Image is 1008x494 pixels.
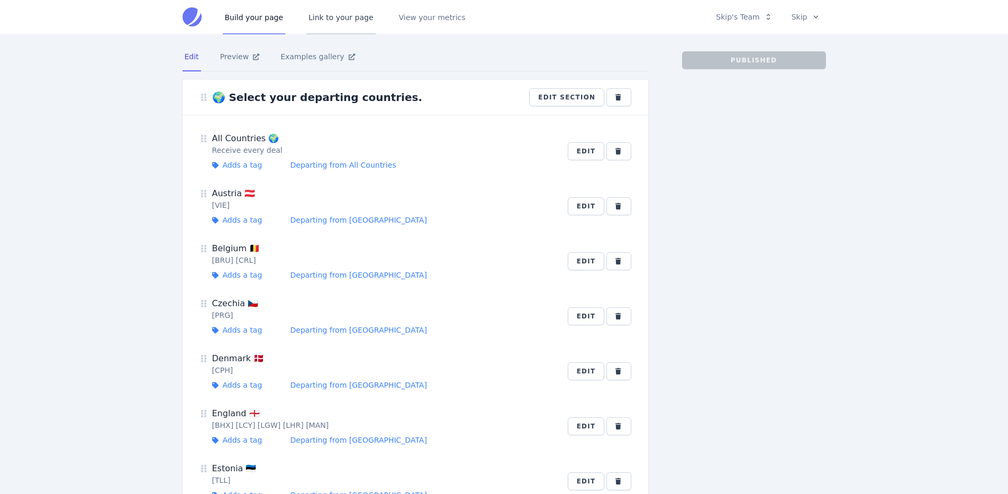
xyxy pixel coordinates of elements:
[568,142,605,160] button: Edit
[212,352,555,365] div: Denmark 🇩🇰
[290,160,396,170] div: Departing from All Countries
[568,417,605,435] button: Edit
[212,145,555,155] div: Receive every deal
[290,270,427,280] div: Departing from [GEOGRAPHIC_DATA]
[212,187,555,200] div: Austria 🇦🇹
[785,8,826,26] button: Skip
[212,420,555,431] div: [BHX] [LCY] [LGW] [LHR] [MAN]
[212,200,555,211] div: [VIE]
[218,43,262,71] a: Preview
[223,435,290,445] div: Adds a tag
[223,270,290,280] div: Adds a tag
[290,215,427,225] div: Departing from [GEOGRAPHIC_DATA]
[212,90,422,105] div: 🌍 Select your departing countries.
[682,51,826,69] button: Published
[212,365,555,376] div: [CPH]
[223,215,290,225] div: Adds a tag
[212,475,555,486] div: [TLL]
[568,362,605,380] button: Edit
[290,435,427,445] div: Departing from [GEOGRAPHIC_DATA]
[223,160,290,170] div: Adds a tag
[183,43,201,71] a: Edit
[709,8,778,26] button: Skip's Team
[568,197,605,215] button: Edit
[290,325,427,335] div: Departing from [GEOGRAPHIC_DATA]
[212,462,555,475] div: Estonia 🇪🇪
[212,132,555,145] div: All Countries 🌍
[212,242,555,255] div: Belgium 🇧🇪
[568,307,605,325] button: Edit
[212,255,555,266] div: [BRU] [CRL]
[212,310,555,321] div: [PRG]
[223,325,290,335] div: Adds a tag
[568,472,605,490] button: Edit
[290,380,427,390] div: Departing from [GEOGRAPHIC_DATA]
[278,43,357,71] a: Examples gallery
[568,252,605,270] button: Edit
[223,380,290,390] div: Adds a tag
[212,297,555,310] div: Czechia 🇨🇿
[212,407,555,420] div: England 🏴󠁧󠁢󠁥󠁮󠁧󠁿
[183,43,648,71] nav: Tabs
[529,88,604,106] button: Edit section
